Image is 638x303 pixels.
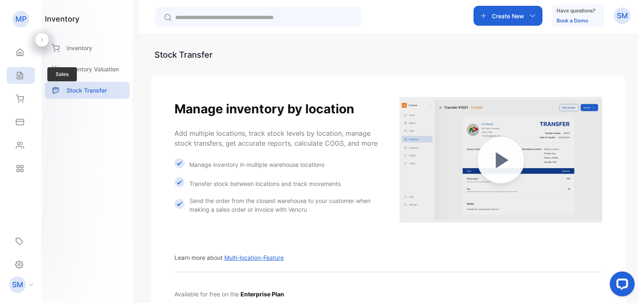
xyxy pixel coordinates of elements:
[400,79,602,243] a: Multi-location-Feature gating
[45,61,130,78] a: Inventory Valuation
[400,79,602,241] img: Multi-location-Feature gating
[174,199,184,209] img: Icon
[557,17,588,24] a: Book a Demo
[15,14,27,24] p: MP
[189,160,324,169] p: Manage inventory in multiple warehouse locations
[45,82,130,99] a: Stock Transfer
[66,44,92,52] p: Inventory
[557,7,595,15] p: Have questions?
[189,196,383,214] p: Send the order from the closest warehouse to your customer when making a sales order or invoice w...
[174,158,184,168] img: Icon
[174,100,383,118] h1: Manage inventory by location
[603,268,638,303] iframe: LiveChat chat widget
[492,12,524,20] p: Create New
[617,10,628,21] p: SM
[614,6,631,26] button: SM
[47,67,77,81] span: Sales
[12,279,23,290] p: SM
[189,179,341,188] p: Transfer stock between locations and track movements
[224,254,284,261] span: Multi-location-Feature
[174,291,240,298] span: Available for free on the
[174,253,284,262] p: Learn more about
[155,49,213,61] div: Stock Transfer
[240,291,284,298] span: Enterprise Plan
[174,177,184,187] img: Icon
[45,13,79,24] h1: inventory
[66,65,119,73] p: Inventory Valuation
[474,6,542,26] button: Create New
[174,129,378,147] span: Add multiple locations, track stock levels by location, manage stock transfers, get accurate repo...
[223,254,284,261] a: Multi-location-Feature
[45,39,130,56] a: Inventory
[66,86,107,95] p: Stock Transfer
